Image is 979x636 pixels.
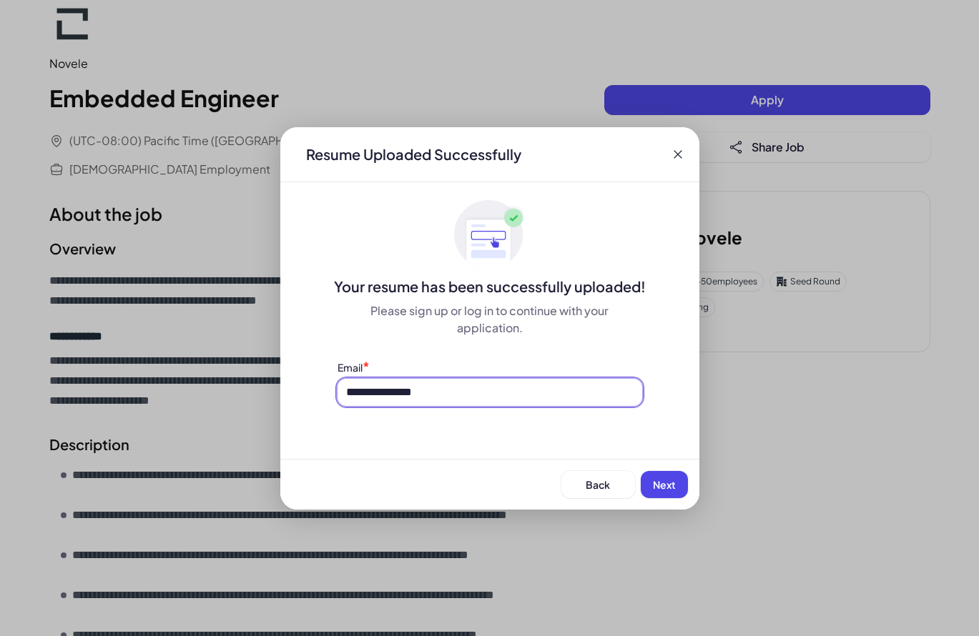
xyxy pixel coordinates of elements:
div: Your resume has been successfully uploaded! [280,277,699,297]
span: Next [653,478,676,491]
div: Please sign up or log in to continue with your application. [338,302,642,337]
button: Back [561,471,635,498]
span: Back [586,478,610,491]
button: Next [641,471,688,498]
label: Email [338,361,363,374]
div: Resume Uploaded Successfully [295,144,533,164]
img: ApplyedMaskGroup3.svg [454,199,526,271]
